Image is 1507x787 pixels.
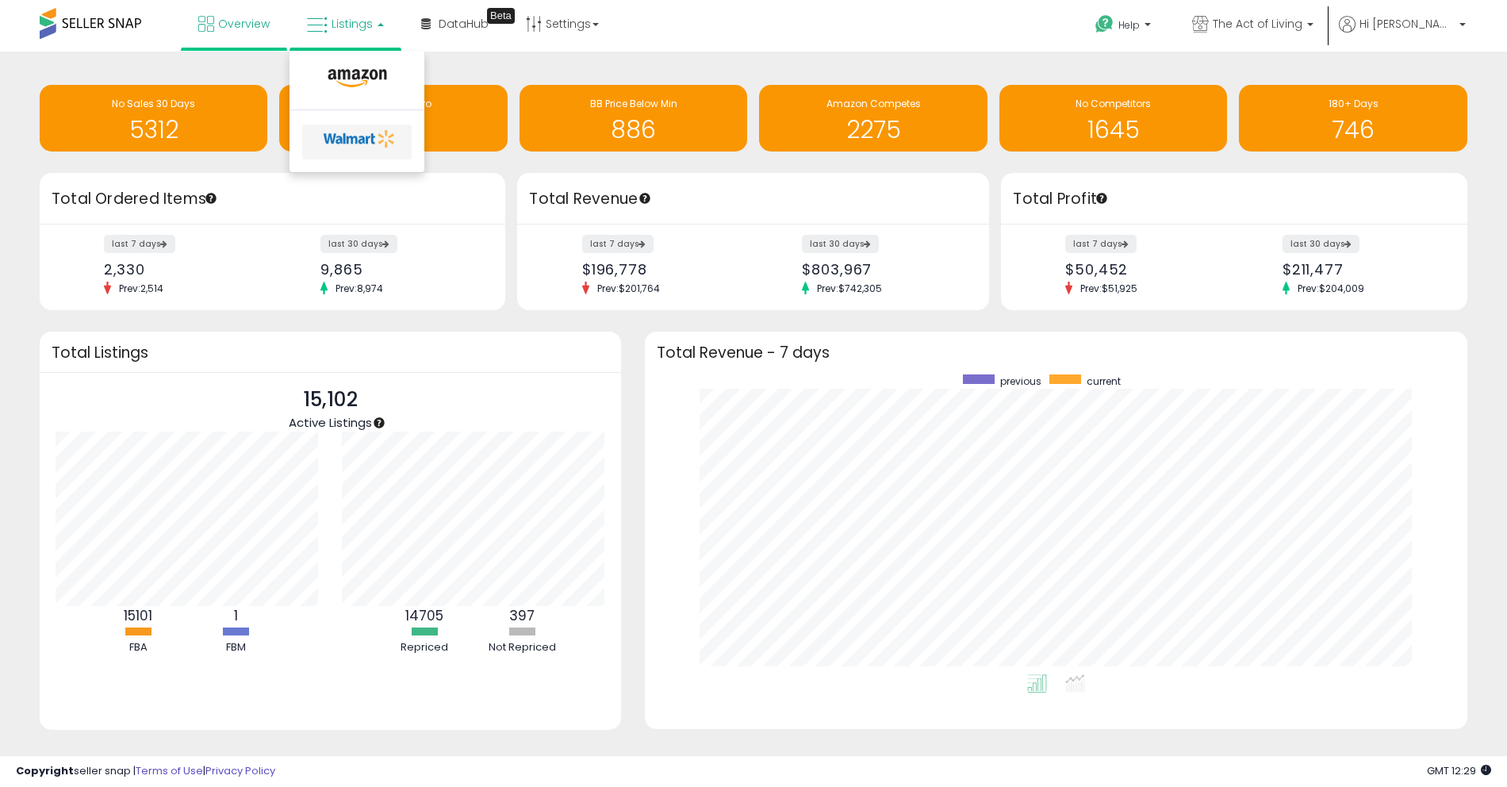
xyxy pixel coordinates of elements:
a: Hi [PERSON_NAME] [1339,16,1466,52]
div: Tooltip anchor [372,416,386,430]
a: No Competitors 1645 [999,85,1227,152]
span: No Sales 30 Days [112,97,195,110]
h3: Total Profit [1013,188,1455,210]
h1: 886 [527,117,739,143]
label: last 30 days [1283,235,1359,253]
a: BB Share = Zero 3571 [279,85,507,152]
a: BB Price Below Min 886 [520,85,747,152]
h1: 1645 [1007,117,1219,143]
span: Prev: 8,974 [328,282,391,295]
div: Tooltip anchor [204,191,218,205]
a: No Sales 30 Days 5312 [40,85,267,152]
span: Prev: $742,305 [809,282,890,295]
span: DataHub [439,16,489,32]
a: 180+ Days 746 [1239,85,1467,152]
h3: Total Revenue - 7 days [657,347,1456,359]
h1: 746 [1247,117,1459,143]
div: Tooltip anchor [638,191,652,205]
strong: Copyright [16,763,74,778]
a: Help [1083,2,1167,52]
span: Prev: $51,925 [1072,282,1145,295]
a: Terms of Use [136,763,203,778]
span: Listings [332,16,373,32]
p: 15,102 [289,385,372,415]
label: last 30 days [802,235,879,253]
div: $211,477 [1283,261,1440,278]
div: FBA [90,640,186,655]
div: $196,778 [582,261,742,278]
label: last 7 days [582,235,654,253]
span: Active Listings [289,414,372,431]
div: 9,865 [320,261,477,278]
a: Amazon Competes 2275 [759,85,987,152]
span: No Competitors [1076,97,1151,110]
span: Help [1118,18,1140,32]
label: last 30 days [320,235,397,253]
h3: Total Ordered Items [52,188,493,210]
div: Repriced [377,640,472,655]
h1: 2275 [767,117,979,143]
div: seller snap | | [16,764,275,779]
label: last 7 days [1065,235,1137,253]
a: Privacy Policy [205,763,275,778]
span: BB Price Below Min [590,97,677,110]
div: $50,452 [1065,261,1222,278]
span: Hi [PERSON_NAME] [1359,16,1455,32]
div: Not Repriced [474,640,569,655]
b: 397 [509,606,535,625]
h3: Total Revenue [529,188,977,210]
i: Get Help [1095,14,1114,34]
div: Tooltip anchor [487,8,515,24]
span: Prev: $201,764 [589,282,668,295]
span: previous [1000,374,1041,388]
b: 1 [234,606,238,625]
b: 14705 [405,606,443,625]
div: 2,330 [104,261,261,278]
span: 2025-09-17 12:29 GMT [1427,763,1491,778]
span: Prev: 2,514 [111,282,171,295]
h3: Total Listings [52,347,609,359]
span: Overview [218,16,270,32]
b: 15101 [124,606,152,625]
span: The Act of Living [1213,16,1302,32]
div: $803,967 [802,261,961,278]
h1: 5312 [48,117,259,143]
span: 180+ Days [1329,97,1379,110]
div: Tooltip anchor [1095,191,1109,205]
div: FBM [188,640,283,655]
label: last 7 days [104,235,175,253]
span: Prev: $204,009 [1290,282,1372,295]
span: current [1087,374,1121,388]
span: Amazon Competes [826,97,921,110]
h1: 3571 [287,117,499,143]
